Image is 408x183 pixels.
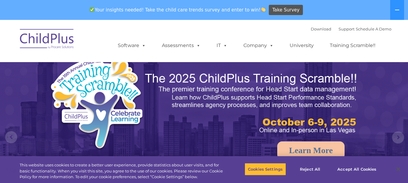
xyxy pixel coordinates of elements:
button: Close [392,162,405,176]
a: Download [311,27,331,31]
img: ChildPlus by Procare Solutions [17,25,77,55]
span: Your insights needed! Take the child care trends survey and enter to win! [87,4,268,16]
a: Assessments [156,39,207,52]
font: | [311,27,391,31]
span: Last name [84,40,102,44]
a: Take Survey [269,5,303,15]
a: Support [339,27,355,31]
a: Training Scramble!! [324,39,381,52]
a: Schedule A Demo [356,27,391,31]
button: Cookies Settings [245,163,286,175]
a: Company [237,39,280,52]
button: Accept All Cookies [334,163,380,175]
a: Software [112,39,152,52]
a: University [284,39,320,52]
img: ✅ [90,7,94,12]
img: 👏 [261,7,265,12]
a: Learn More [277,141,345,159]
div: This website uses cookies to create a better user experience, provide statistics about user visit... [20,162,224,180]
span: Phone number [84,65,110,69]
button: Reject All [291,163,329,175]
span: Take Survey [272,5,300,15]
a: IT [210,39,233,52]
